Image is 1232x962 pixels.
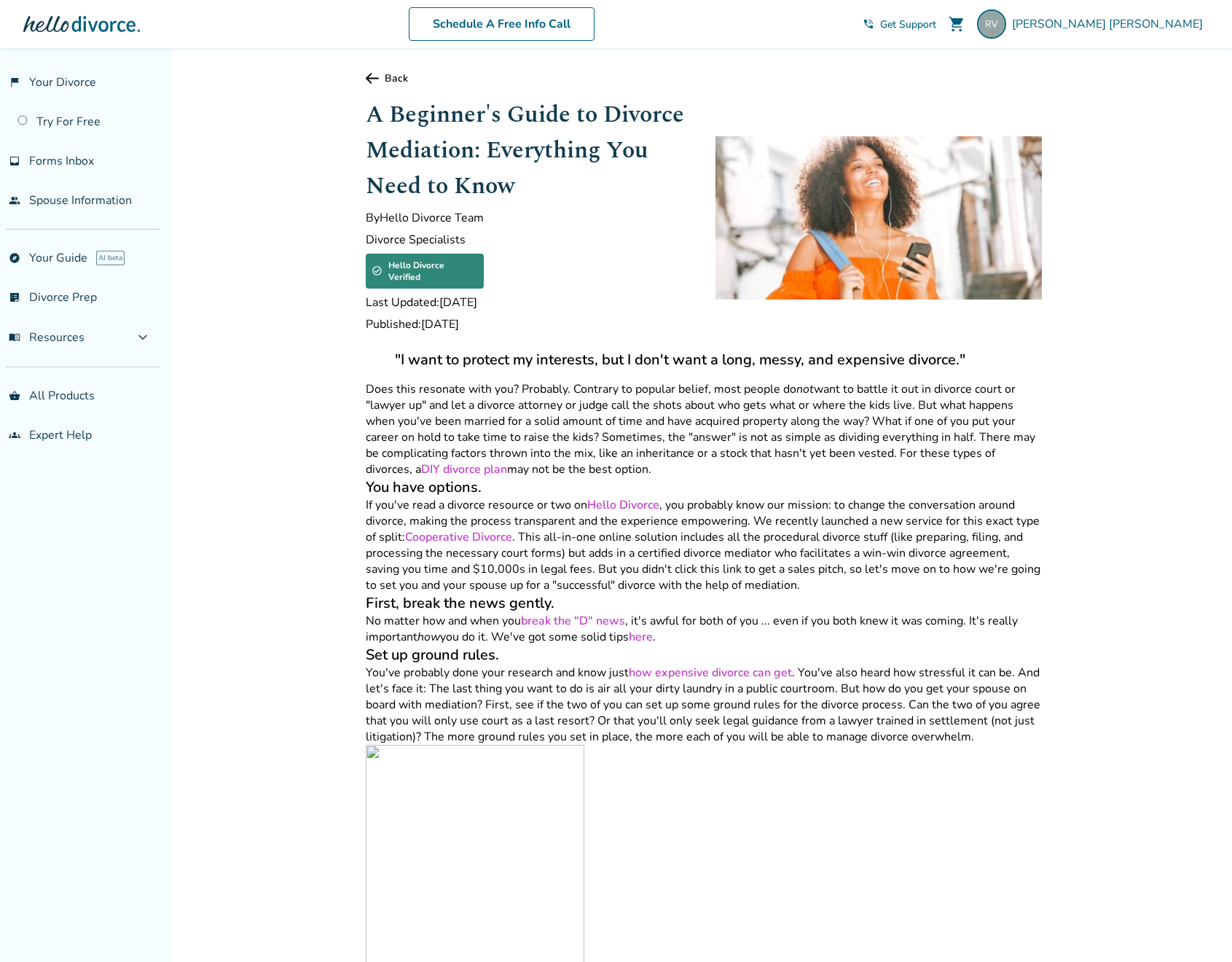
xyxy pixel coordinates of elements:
[9,429,20,441] span: groups
[366,593,1042,613] h3: First, break the news gently.
[366,210,692,226] span: By Hello Divorce Team
[421,461,507,477] a: DIY divorce plan
[9,252,20,264] span: explore
[417,629,440,645] em: how
[977,9,1006,39] img: rich.vincelette+divorce@gmail.com
[9,332,20,343] span: menu_book
[29,153,94,169] span: Forms Inbox
[366,97,692,204] h1: A Beginner's Guide to Divorce Mediation: Everything You Need to Know
[405,529,512,545] a: Cooperative Divorce
[9,77,20,88] span: flag_2
[880,17,936,31] span: Get Support
[629,629,653,645] a: here
[587,497,659,513] a: Hello Divorce
[863,18,874,30] span: phone_in_talk
[1012,16,1209,32] span: [PERSON_NAME] [PERSON_NAME]
[9,155,20,167] span: inbox
[96,251,125,265] span: AI beta
[366,294,692,310] span: Last Updated: [DATE]
[796,381,814,397] em: not
[948,15,965,33] span: shopping_cart
[395,350,1013,369] h3: "I want to protect my interests, but I don't want a long, messy, and expensive divorce."
[1159,892,1232,962] iframe: Chat Widget
[366,645,1042,665] h3: Set up ground rules.
[366,232,692,248] span: Divorce Specialists
[629,665,792,681] a: how expensive divorce can get
[521,613,625,629] a: break the "D" news
[366,316,692,332] span: Published: [DATE]
[366,254,484,289] div: Hello Divorce Verified
[863,17,936,31] a: phone_in_talkGet Support
[134,329,152,346] span: expand_more
[9,195,20,206] span: people
[409,7,595,41] a: Schedule A Free Info Call
[366,477,1042,497] h3: You have options.
[9,292,20,303] span: list_alt_check
[9,390,20,402] span: shopping_basket
[9,329,85,345] span: Resources
[366,71,1042,85] a: Back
